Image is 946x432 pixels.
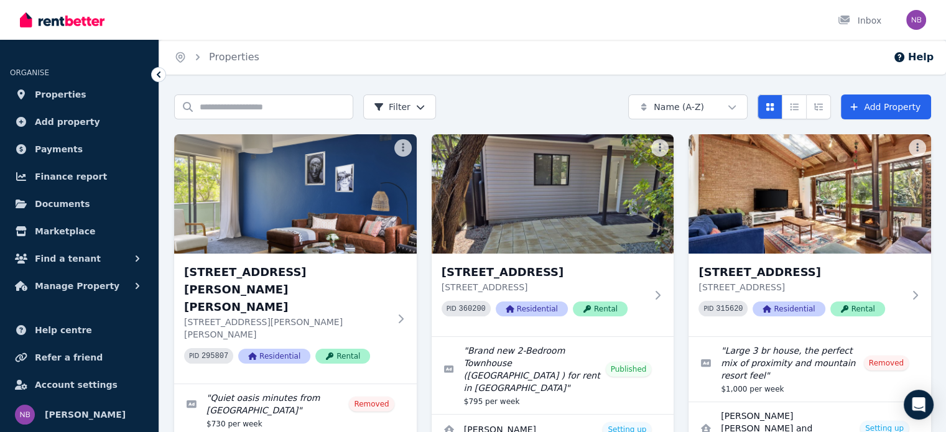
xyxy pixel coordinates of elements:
[202,352,228,361] code: 295807
[698,264,904,281] h3: [STREET_ADDRESS]
[654,101,704,113] span: Name (A-Z)
[689,134,931,254] img: 39 River Road West, Lane Cove
[10,191,149,216] a: Documents
[447,305,457,312] small: PID
[209,51,259,63] a: Properties
[35,224,95,239] span: Marketplace
[238,349,310,364] span: Residential
[782,94,807,119] button: Compact list view
[432,134,674,336] a: 39 River Rd W, Lane Cove[STREET_ADDRESS][STREET_ADDRESS]PID 360200ResidentialRental
[159,40,274,75] nav: Breadcrumb
[10,164,149,189] a: Finance report
[35,377,118,392] span: Account settings
[841,94,931,119] a: Add Property
[35,323,92,338] span: Help centre
[573,301,628,316] span: Rental
[703,305,713,312] small: PID
[628,94,748,119] button: Name (A-Z)
[35,251,101,266] span: Find a tenant
[174,134,417,254] img: 8/118 Shirley Road, Wollstonecraft
[10,109,149,134] a: Add property
[442,281,647,293] p: [STREET_ADDRESS]
[374,101,410,113] span: Filter
[10,273,149,298] button: Manage Property
[893,50,934,65] button: Help
[698,281,904,293] p: [STREET_ADDRESS]
[10,68,49,77] span: ORGANISE
[174,134,417,384] a: 8/118 Shirley Road, Wollstonecraft[STREET_ADDRESS][PERSON_NAME][PERSON_NAME][STREET_ADDRESS][PERS...
[10,137,149,162] a: Payments
[10,345,149,370] a: Refer a friend
[189,352,199,359] small: PID
[394,139,412,157] button: More options
[904,390,934,420] div: Open Intercom Messenger
[459,305,486,313] code: 360200
[10,246,149,271] button: Find a tenant
[753,301,825,316] span: Residential
[689,134,931,336] a: 39 River Road West, Lane Cove[STREET_ADDRESS][STREET_ADDRESS]PID 315620ResidentialRental
[35,142,83,157] span: Payments
[45,407,126,422] span: [PERSON_NAME]
[906,10,926,30] img: Nadia Banna
[806,94,831,119] button: Expanded list view
[909,139,926,157] button: More options
[10,82,149,107] a: Properties
[442,264,647,281] h3: [STREET_ADDRESS]
[10,372,149,397] a: Account settings
[838,14,881,27] div: Inbox
[35,278,119,293] span: Manage Property
[35,350,103,365] span: Refer a friend
[35,196,90,211] span: Documents
[496,301,568,316] span: Residential
[35,169,107,184] span: Finance report
[689,337,931,402] a: Edit listing: Large 3 br house, the perfect mix of proximity and mountain resort feel
[830,301,885,316] span: Rental
[10,318,149,342] a: Help centre
[432,337,674,414] a: Edit listing: Brand new 2-Bedroom Townhouse (Granny Flat ) for rent in leafy Lane Cove
[20,11,104,29] img: RentBetter
[35,87,86,102] span: Properties
[363,94,436,119] button: Filter
[184,316,389,341] p: [STREET_ADDRESS][PERSON_NAME][PERSON_NAME]
[35,114,100,129] span: Add property
[184,264,389,316] h3: [STREET_ADDRESS][PERSON_NAME][PERSON_NAME]
[432,134,674,254] img: 39 River Rd W, Lane Cove
[10,219,149,244] a: Marketplace
[15,405,35,425] img: Nadia Banna
[651,139,669,157] button: More options
[315,349,370,364] span: Rental
[758,94,782,119] button: Card view
[758,94,831,119] div: View options
[716,305,743,313] code: 315620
